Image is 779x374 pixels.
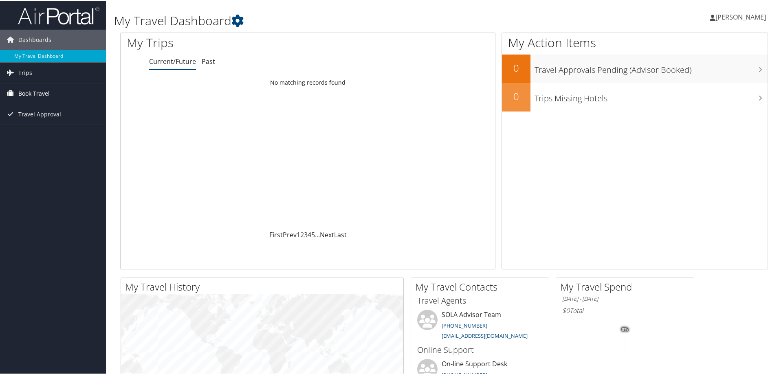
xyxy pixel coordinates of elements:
[502,60,530,74] h2: 0
[127,33,333,50] h1: My Trips
[125,279,403,293] h2: My Travel History
[300,230,304,238] a: 2
[18,62,32,82] span: Trips
[562,305,570,314] span: $0
[315,230,320,238] span: …
[710,4,774,28] a: [PERSON_NAME]
[18,5,99,24] img: airportal-logo.png
[715,12,766,21] span: [PERSON_NAME]
[502,89,530,103] h2: 0
[535,88,768,103] h3: Trips Missing Hotels
[413,309,547,342] li: SOLA Advisor Team
[202,56,215,65] a: Past
[18,29,51,49] span: Dashboards
[560,279,694,293] h2: My Travel Spend
[442,331,528,339] a: [EMAIL_ADDRESS][DOMAIN_NAME]
[415,279,549,293] h2: My Travel Contacts
[562,305,688,314] h6: Total
[308,230,311,238] a: 4
[18,83,50,103] span: Book Travel
[502,33,768,50] h1: My Action Items
[297,230,300,238] a: 1
[442,321,487,328] a: [PHONE_NUMBER]
[283,230,297,238] a: Prev
[417,294,543,306] h3: Travel Agents
[417,343,543,355] h3: Online Support
[562,294,688,302] h6: [DATE] - [DATE]
[502,54,768,82] a: 0Travel Approvals Pending (Advisor Booked)
[269,230,283,238] a: First
[304,230,308,238] a: 3
[18,103,61,124] span: Travel Approval
[334,230,347,238] a: Last
[320,230,334,238] a: Next
[535,59,768,75] h3: Travel Approvals Pending (Advisor Booked)
[114,11,554,28] h1: My Travel Dashboard
[149,56,196,65] a: Current/Future
[622,326,628,331] tspan: 0%
[311,230,315,238] a: 5
[502,82,768,111] a: 0Trips Missing Hotels
[121,74,495,89] td: No matching records found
